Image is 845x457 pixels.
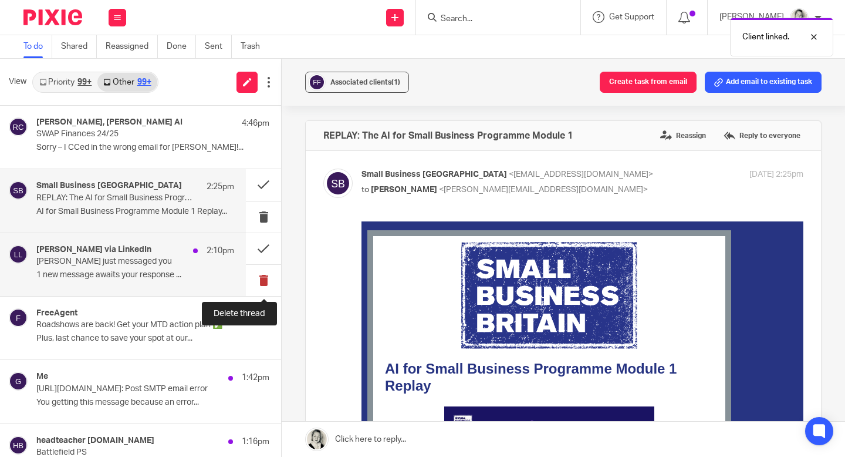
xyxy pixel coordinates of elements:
[36,384,223,394] p: [URL][DOMAIN_NAME]: Post SMTP email error
[23,429,173,438] span: Please do join our private LinkedIn group
[36,207,234,217] p: AI for Small Business Programme Module 1 Replay...
[205,35,232,58] a: Sent
[61,35,97,58] a: Shared
[151,401,225,411] a: Watch the Replay
[361,186,369,194] span: to
[36,257,195,267] p: [PERSON_NAME] just messaged you
[721,127,803,145] label: Reply to everyone
[23,372,175,382] span: You can watch again using the link below:
[242,436,269,448] p: 1:16pm
[749,169,803,181] p: [DATE] 2:25pm
[371,186,437,194] span: [PERSON_NAME]
[9,181,28,200] img: svg%3E
[36,193,195,203] p: REPLAY: The AI for Small Business Programme Module 1
[35,352,185,362] a: Small Business [GEOGRAPHIC_DATA]
[308,73,326,91] img: svg%3E
[36,398,269,408] p: You getting this message because an error...
[323,169,353,198] img: svg%3E
[137,78,151,86] div: 99+
[192,429,195,438] span: .
[36,308,77,318] h4: FreeAgent
[9,245,28,264] img: svg%3E
[188,352,251,362] span: and supported by
[742,31,789,43] p: Client linked.
[253,352,292,362] a: BT Group
[790,8,809,27] img: DA590EE6-2184-4DF2-A25D-D99FB904303F_1_201_a.jpeg
[705,72,822,93] button: Add email to existing task
[305,72,409,93] button: Associated clients(1)
[9,76,26,88] span: View
[97,73,157,92] a: Other99+
[23,35,52,58] a: To do
[361,170,507,179] span: Small Business [GEOGRAPHIC_DATA]
[36,372,48,382] h4: Me
[77,78,92,86] div: 99+
[207,181,234,193] p: 2:25pm
[509,170,653,179] span: <[EMAIL_ADDRESS][DOMAIN_NAME]>
[242,372,269,384] p: 1:42pm
[36,320,223,330] p: Roadshows are back! Get your MTD action plan ✅
[439,186,648,194] span: <[PERSON_NAME][EMAIL_ADDRESS][DOMAIN_NAME]>
[106,35,158,58] a: Reassigned
[36,181,182,191] h4: Small Business [GEOGRAPHIC_DATA]
[9,372,28,391] img: svg%3E
[207,245,234,257] p: 2:10pm
[9,436,28,455] img: svg%3E
[600,72,697,93] button: Create task from email
[23,342,352,362] span: We hope you enjoyed the first module in the AI for Small Business programme, delivered by
[36,245,151,255] h4: [PERSON_NAME] via LinkedIn
[175,429,192,438] a: here
[33,73,97,92] a: Priority99+
[657,127,709,145] label: Reassign
[167,35,196,58] a: Done
[23,9,82,25] img: Pixie
[36,117,182,127] h4: [PERSON_NAME], [PERSON_NAME] AI
[9,117,28,136] img: svg%3E
[391,79,400,86] span: (1)
[241,35,269,58] a: Trash
[36,270,234,280] p: 1 new message awaits your response ...
[23,342,352,362] p: .
[242,308,269,320] p: 2:01pm
[36,436,154,446] h4: headteacher [DOMAIN_NAME]
[23,139,315,172] span: AI for Small Business Programme Module 1 Replay
[36,129,223,139] p: SWAP Finances 24/25
[9,308,28,327] img: svg%3E
[36,334,269,344] p: Plus, last chance to save your spot at our...
[36,143,269,153] p: Sorry – I CCed in the wrong email for [PERSON_NAME]!...
[323,130,573,142] h4: REPLAY: The AI for Small Business Programme Module 1
[242,117,269,129] p: 4:46pm
[330,79,400,86] span: Associated clients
